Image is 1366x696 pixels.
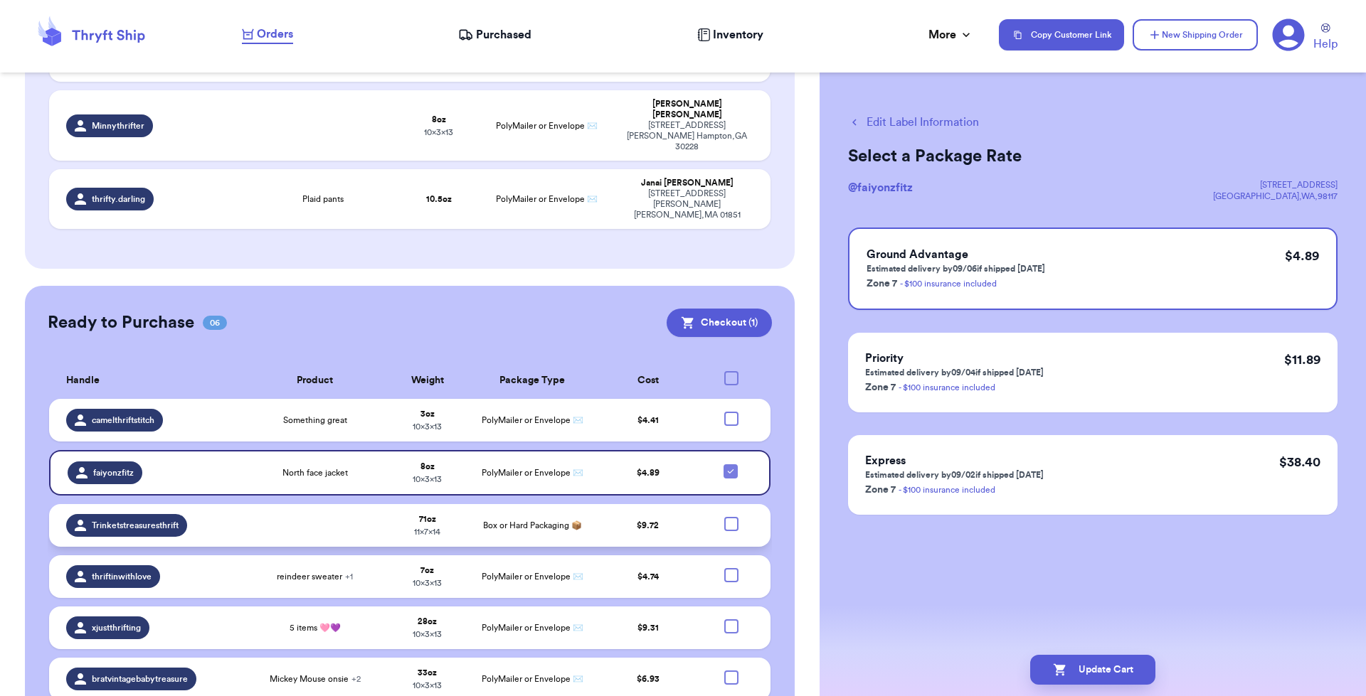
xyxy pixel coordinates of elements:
span: reindeer sweater [277,571,353,582]
span: PolyMailer or Envelope ✉️ [482,416,583,424]
span: 10 x 3 x 13 [413,681,442,690]
span: 10 x 3 x 13 [413,475,442,483]
span: 10 x 3 x 13 [413,579,442,587]
span: Purchased [476,26,531,43]
strong: 7 oz [420,566,434,574]
strong: 33 oz [418,668,437,677]
a: - $100 insurance included [899,486,995,494]
strong: 8 oz [420,462,435,471]
th: Package Type [470,363,595,399]
span: xjustthrifting [92,622,141,633]
span: $ 9.31 [637,623,659,632]
span: Zone 7 [865,382,896,392]
span: Mickey Mouse onsie [270,673,361,685]
span: $ 4.89 [637,469,660,477]
span: faiyonzfitz [93,467,134,478]
p: Estimated delivery by 09/06 if shipped [DATE] [867,263,1045,274]
a: Help [1313,23,1338,53]
h2: Select a Package Rate [848,145,1338,168]
span: PolyMailer or Envelope ✉️ [482,623,583,632]
button: Update Cart [1030,655,1155,685]
div: [PERSON_NAME] [PERSON_NAME] [620,99,753,120]
strong: 3 oz [420,409,435,418]
p: $ 38.40 [1279,452,1320,472]
span: bratvintagebabytreasure [92,673,188,685]
a: - $100 insurance included [899,383,995,392]
a: Inventory [697,26,763,43]
span: thrifty.darling [92,193,145,205]
span: Minnythrifter [92,120,144,132]
span: 5 items 🩷💜 [290,622,341,633]
th: Product [245,363,385,399]
p: Estimated delivery by 09/02 if shipped [DATE] [865,469,1044,481]
div: [STREET_ADDRESS][PERSON_NAME] Hampton , GA 30228 [620,120,753,152]
strong: 10.5 oz [426,195,452,203]
span: Plaid pants [302,193,344,205]
div: [STREET_ADDRESS][PERSON_NAME] [PERSON_NAME] , MA 01851 [620,188,753,220]
span: Box or Hard Packaging 📦 [483,521,582,530]
span: Orders [257,26,293,43]
span: 10 x 3 x 13 [424,128,453,136]
span: Express [865,455,906,466]
span: + 1 [345,572,353,581]
button: Copy Customer Link [999,19,1124,50]
div: More [928,26,973,43]
span: @ faiyonzfitz [848,182,913,193]
span: North face jacket [282,467,348,478]
p: $ 11.89 [1284,350,1320,370]
div: Janai [PERSON_NAME] [620,178,753,188]
span: Help [1313,36,1338,53]
span: 11 x 7 x 14 [414,528,440,536]
span: PolyMailer or Envelope ✉️ [482,572,583,581]
span: Zone 7 [867,279,897,289]
button: Edit Label Information [848,114,979,131]
span: thriftinwithlove [92,571,152,582]
span: PolyMailer or Envelope ✉️ [496,122,598,130]
span: Priority [865,353,904,364]
span: PolyMailer or Envelope ✉️ [482,469,583,477]
th: Weight [385,363,469,399]
span: 06 [203,316,227,330]
span: Zone 7 [865,485,896,495]
span: Trinketstreasuresthrift [92,520,179,531]
div: [STREET_ADDRESS] [1213,179,1338,191]
strong: 28 oz [418,617,437,626]
span: Something great [283,414,347,426]
span: 10 x 3 x 13 [413,630,442,638]
p: Estimated delivery by 09/04 if shipped [DATE] [865,367,1044,378]
span: $ 4.41 [637,416,659,424]
span: Ground Advantage [867,249,968,260]
a: - $100 insurance included [900,279,997,288]
strong: 8 oz [432,115,446,124]
p: $ 4.89 [1285,246,1319,266]
span: $ 4.74 [637,572,659,581]
span: Inventory [713,26,763,43]
span: $ 6.93 [637,675,660,683]
button: Checkout (1) [667,309,772,337]
strong: 71 oz [419,515,436,523]
span: Handle [66,373,100,388]
th: Cost [595,363,701,399]
span: PolyMailer or Envelope ✉️ [482,675,583,683]
span: 10 x 3 x 13 [413,422,442,431]
a: Purchased [458,26,531,43]
span: + 2 [351,675,361,683]
a: Orders [242,26,293,44]
button: New Shipping Order [1133,19,1258,50]
span: camelthriftstitch [92,414,154,426]
div: [GEOGRAPHIC_DATA] , WA , 98117 [1213,191,1338,202]
h2: Ready to Purchase [48,311,194,334]
span: PolyMailer or Envelope ✉️ [496,195,598,203]
span: $ 9.72 [637,521,659,530]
